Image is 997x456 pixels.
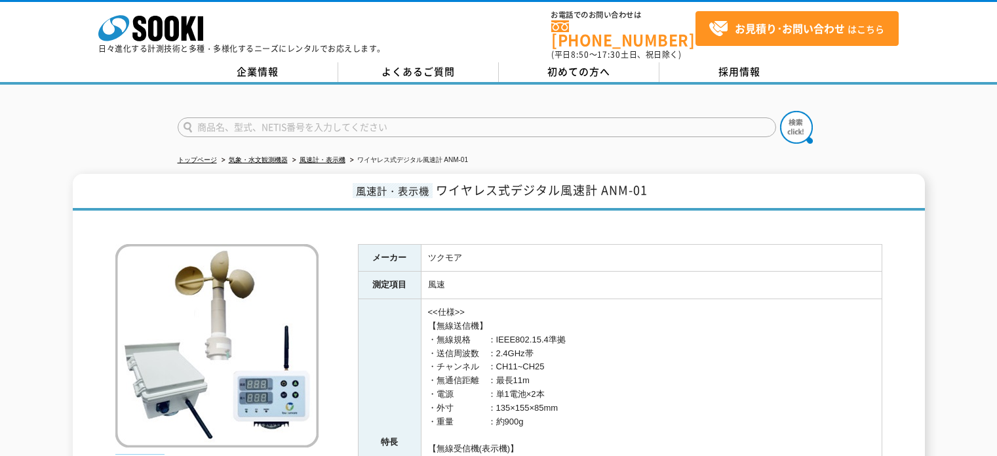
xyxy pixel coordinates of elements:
[551,20,695,47] a: [PHONE_NUMBER]
[735,20,845,36] strong: お見積り･お問い合わせ
[178,62,338,82] a: 企業情報
[421,272,882,299] td: 風速
[358,244,421,272] th: メーカー
[695,11,899,46] a: お見積り･お問い合わせはこちら
[597,49,621,60] span: 17:30
[551,11,695,19] span: お電話でのお問い合わせは
[347,154,468,167] li: ワイヤレス式デジタル風速計 ANM-01
[547,64,610,79] span: 初めての方へ
[178,117,776,137] input: 商品名、型式、NETIS番号を入力してください
[229,156,288,163] a: 気象・水文観測機器
[436,181,648,199] span: ワイヤレス式デジタル風速計 ANM-01
[300,156,345,163] a: 風速計・表示機
[551,49,681,60] span: (平日 ～ 土日、祝日除く)
[338,62,499,82] a: よくあるご質問
[709,19,884,39] span: はこちら
[115,244,319,447] img: ワイヤレス式デジタル風速計 ANM-01
[659,62,820,82] a: 採用情報
[358,272,421,299] th: 測定項目
[353,183,433,198] span: 風速計・表示機
[571,49,589,60] span: 8:50
[780,111,813,144] img: btn_search.png
[98,45,385,52] p: 日々進化する計測技術と多種・多様化するニーズにレンタルでお応えします。
[499,62,659,82] a: 初めての方へ
[421,244,882,272] td: ツクモア
[178,156,217,163] a: トップページ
